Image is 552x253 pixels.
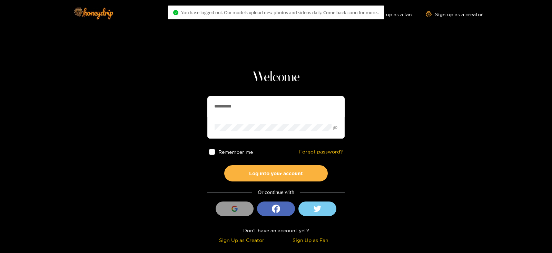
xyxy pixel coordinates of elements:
[426,11,483,17] a: Sign up as a creator
[365,11,412,17] a: Sign up as a fan
[278,236,343,244] div: Sign Up as Fan
[173,10,178,15] span: check-circle
[181,10,379,15] span: You have logged out. Our models upload new photos and videos daily. Come back soon for more..
[224,165,328,181] button: Log into your account
[299,149,343,155] a: Forgot password?
[218,149,253,154] span: Remember me
[207,69,345,86] h1: Welcome
[207,188,345,196] div: Or continue with
[209,236,274,244] div: Sign Up as Creator
[207,226,345,234] div: Don't have an account yet?
[333,125,337,130] span: eye-invisible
